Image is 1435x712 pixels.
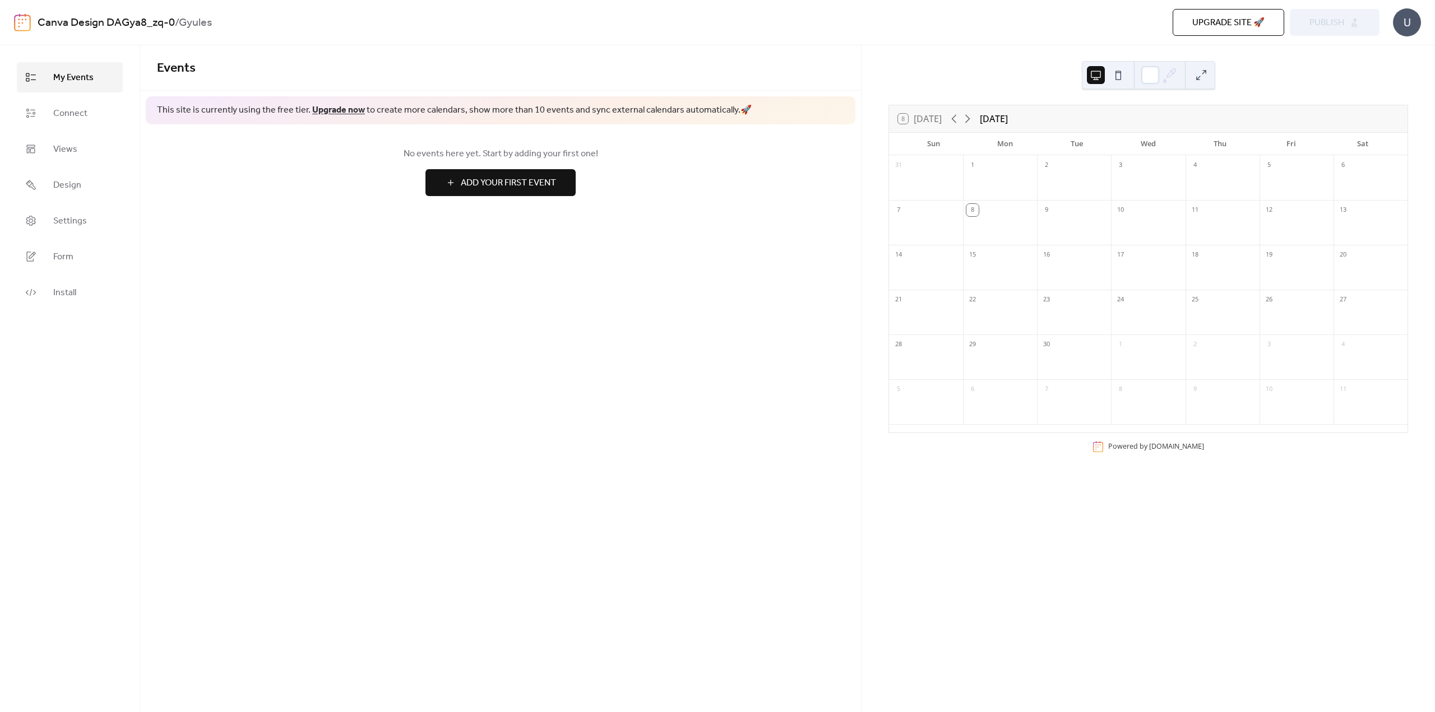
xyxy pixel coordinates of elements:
[1393,8,1421,36] div: U
[966,159,979,171] div: 1
[970,133,1041,155] div: Mon
[892,159,905,171] div: 31
[1189,294,1201,306] div: 25
[892,294,905,306] div: 21
[425,169,576,196] button: Add Your First Event
[1113,133,1184,155] div: Wed
[1114,159,1127,171] div: 3
[898,133,970,155] div: Sun
[17,62,123,92] a: My Events
[966,294,979,306] div: 22
[1184,133,1256,155] div: Thu
[1040,204,1053,216] div: 9
[1189,204,1201,216] div: 11
[17,241,123,272] a: Form
[53,215,87,228] span: Settings
[1189,338,1201,351] div: 2
[1337,383,1349,395] div: 11
[53,143,77,156] span: Views
[1263,204,1275,216] div: 12
[17,206,123,236] a: Settings
[17,277,123,308] a: Install
[53,250,73,264] span: Form
[1173,9,1284,36] button: Upgrade site 🚀
[1149,441,1204,451] a: [DOMAIN_NAME]
[1114,294,1127,306] div: 24
[1263,159,1275,171] div: 5
[1040,159,1053,171] div: 2
[892,338,905,351] div: 28
[1114,338,1127,351] div: 1
[14,13,31,31] img: logo
[17,134,123,164] a: Views
[157,56,196,81] span: Events
[157,147,844,161] span: No events here yet. Start by adding your first one!
[38,12,175,34] a: Canva Design DAGya8_zq-0
[1040,383,1053,395] div: 7
[966,338,979,351] div: 29
[1337,159,1349,171] div: 6
[1337,338,1349,351] div: 4
[175,12,179,34] b: /
[1192,16,1265,30] span: Upgrade site 🚀
[1337,294,1349,306] div: 27
[312,101,365,119] a: Upgrade now
[1114,249,1127,261] div: 17
[1114,383,1127,395] div: 8
[1263,294,1275,306] div: 26
[157,104,752,117] span: This site is currently using the free tier. to create more calendars, show more than 10 events an...
[53,71,94,85] span: My Events
[980,112,1008,125] div: [DATE]
[1327,133,1399,155] div: Sat
[53,286,76,300] span: Install
[157,169,844,196] a: Add Your First Event
[892,204,905,216] div: 7
[17,170,123,200] a: Design
[1040,294,1053,306] div: 23
[1263,383,1275,395] div: 10
[1189,383,1201,395] div: 9
[966,249,979,261] div: 15
[461,176,556,190] span: Add Your First Event
[179,12,212,34] b: Gyules
[1114,204,1127,216] div: 10
[892,383,905,395] div: 5
[1263,249,1275,261] div: 19
[1337,204,1349,216] div: 13
[1189,249,1201,261] div: 18
[1256,133,1327,155] div: Fri
[53,107,87,120] span: Connect
[1263,338,1275,351] div: 3
[1337,249,1349,261] div: 20
[53,179,81,192] span: Design
[1040,249,1053,261] div: 16
[1189,159,1201,171] div: 4
[1040,338,1053,351] div: 30
[966,204,979,216] div: 8
[966,383,979,395] div: 6
[1041,133,1113,155] div: Tue
[17,98,123,128] a: Connect
[1108,441,1204,451] div: Powered by
[892,249,905,261] div: 14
